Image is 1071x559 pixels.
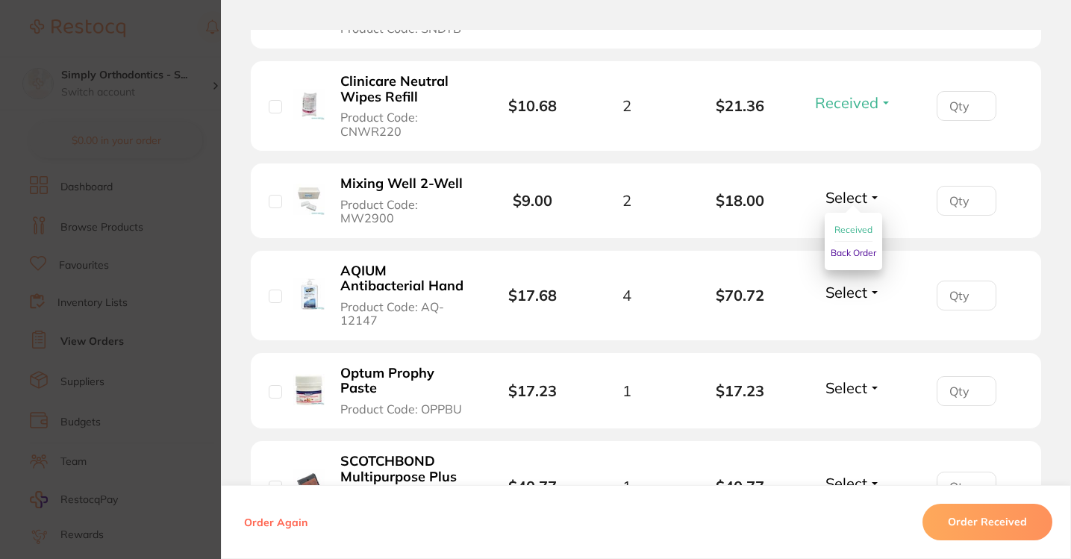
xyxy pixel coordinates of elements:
[825,283,867,302] span: Select
[937,376,996,406] input: Qty
[937,186,996,216] input: Qty
[340,110,468,138] span: Product Code: CNWR220
[684,97,797,114] b: $21.36
[684,287,797,304] b: $70.72
[336,263,472,328] button: AQIUM Antibacterial Hand Product Code: AQ-12147
[293,374,325,405] img: Optum Prophy Paste
[340,198,468,225] span: Product Code: MW2900
[937,91,996,121] input: Qty
[684,382,797,399] b: $17.23
[684,478,797,495] b: $40.77
[508,286,557,305] b: $17.68
[834,219,872,242] button: Received
[508,477,557,496] b: $40.77
[336,73,472,139] button: Clinicare Neutral Wipes Refill Product Code: CNWR220
[508,381,557,400] b: $17.23
[622,382,631,399] span: 1
[821,283,885,302] button: Select
[825,378,867,397] span: Select
[340,176,463,192] b: Mixing Well 2-Well
[293,89,325,120] img: Clinicare Neutral Wipes Refill
[340,300,468,328] span: Product Code: AQ-12147
[622,287,631,304] span: 4
[513,191,552,210] b: $9.00
[293,278,325,310] img: AQIUM Antibacterial Hand
[340,402,462,416] span: Product Code: OPPBU
[340,454,468,484] b: SCOTCHBOND Multipurpose Plus
[336,175,472,225] button: Mixing Well 2-Well Product Code: MW2900
[336,453,472,519] button: SCOTCHBOND Multipurpose Plus Product Code: TM-7544
[340,263,468,294] b: AQIUM Antibacterial Hand
[821,474,885,493] button: Select
[831,247,876,258] span: Back Order
[508,96,557,115] b: $10.68
[622,192,631,209] span: 2
[622,478,631,495] span: 1
[340,22,461,35] span: Product Code: SNDTB
[922,505,1052,540] button: Order Received
[821,378,885,397] button: Select
[340,366,468,396] b: Optum Prophy Paste
[825,474,867,493] span: Select
[240,516,312,529] button: Order Again
[825,188,867,207] span: Select
[831,242,876,264] button: Back Order
[937,472,996,502] input: Qty
[811,93,896,112] button: Received
[684,192,797,209] b: $18.00
[937,281,996,310] input: Qty
[336,365,472,417] button: Optum Prophy Paste Product Code: OPPBU
[815,93,878,112] span: Received
[293,184,325,215] img: Mixing Well 2-Well
[821,188,885,207] button: Select
[340,74,468,104] b: Clinicare Neutral Wipes Refill
[293,469,325,501] img: SCOTCHBOND Multipurpose Plus
[622,97,631,114] span: 2
[834,224,872,235] span: Received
